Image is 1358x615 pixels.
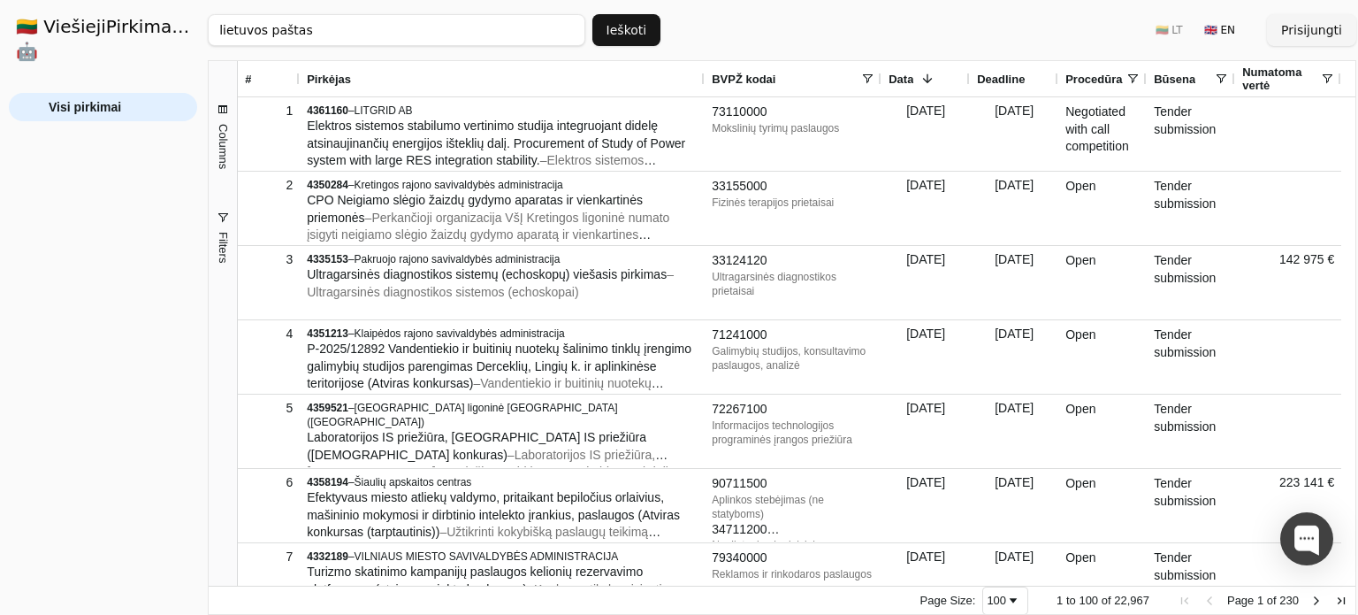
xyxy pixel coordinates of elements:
span: – Ultragarsinės diagnostikos sistemos (echoskopai) [307,267,674,299]
div: 72267100 [712,401,874,419]
div: Nepilotuojami orlaiviai [712,538,874,552]
div: 3 [245,247,293,273]
span: Ultragarsinės diagnostikos sistemų (echoskopų) viešasis pirkimas [307,267,667,281]
div: – [307,550,698,564]
span: Procedūra [1065,73,1122,86]
div: 223 141 € [1235,469,1341,542]
span: 4351213 [307,327,348,340]
div: Reklamos ir rinkodaros paslaugos [712,567,874,581]
span: Page [1227,594,1254,607]
span: P-2025/12892 Vandentiekio ir buitinių nuotekų šalinimo tinklų įrengimo galimybių studijos parengi... [307,342,691,390]
div: Ultragarsinės diagnostikos prietaisai [712,270,874,298]
span: Columns [217,124,230,169]
div: 1 [245,98,293,124]
span: 4358194 [307,476,348,488]
div: [DATE] [970,246,1058,319]
div: [DATE] [881,97,970,171]
div: Tender submission [1147,246,1235,319]
button: Prisijungti [1267,14,1356,46]
div: Galimybių studijos, konsultavimo paslaugos, analizė [712,344,874,373]
span: 1 [1057,594,1063,607]
div: 73110000 [712,104,874,121]
span: VILNIAUS MIESTO SAVIVALDYBĖS ADMINISTRACIJA [355,550,619,563]
div: – [307,475,698,489]
div: Tender submission [1147,97,1235,171]
span: CPO Neigiamo slėgio žaizdų gydymo aparatas ir vienkartinės priemonės [307,193,643,225]
div: Aplinkos stebėjimas (ne statyboms) [712,493,874,521]
div: Page Size [982,587,1028,615]
span: Klaipėdos rajono savivaldybės administracija [355,327,565,340]
div: [DATE] [881,395,970,468]
span: Šiaulių apskaitos centras [355,476,472,488]
div: 90711500 [712,475,874,493]
div: [DATE] [970,320,1058,394]
span: Kretingos rajono savivaldybės administracija [355,179,563,191]
div: [DATE] [970,469,1058,542]
div: Fizinės terapijos prietaisai [712,196,874,210]
span: [GEOGRAPHIC_DATA] ligoninė [GEOGRAPHIC_DATA] ([GEOGRAPHIC_DATA]) [307,402,617,428]
div: Mokslinių tyrimų paslaugos [712,121,874,135]
span: Deadline [977,73,1025,86]
span: Būsena [1154,73,1195,86]
span: of [1102,594,1111,607]
div: Open [1058,246,1147,319]
div: [DATE] [881,320,970,394]
span: 4332189 [307,550,348,563]
div: 33155000 [712,178,874,196]
span: Turizmo skatinimo kampanijų paslaugos kelionių rezervavimo platformose (atviras projekto konkursas) [307,565,643,596]
div: – [307,104,698,118]
div: Tender submission [1147,320,1235,394]
strong: .AI [177,16,204,37]
div: Tender submission [1147,172,1235,245]
span: – Perkančioji organizacija VšĮ Kretingos ligoninė numato įsigyti neigiamo slėgio žaizdų gydymo ap... [307,211,669,277]
span: Pakruojo rajono savivaldybės administracija [355,253,561,265]
span: Pirkėjas [307,73,351,86]
span: Laboratorijos IS priežiūra, [GEOGRAPHIC_DATA] IS priežiūra ([DEMOGRAPHIC_DATA] konkuras) [307,430,646,462]
div: 79340000 [712,550,874,567]
div: Tender submission [1147,395,1235,468]
div: 142 975 € [1235,246,1341,319]
div: Open [1058,469,1147,542]
div: [DATE] [881,469,970,542]
div: Next Page [1309,594,1324,608]
div: Negotiated with call competition [1058,97,1147,171]
div: – [307,327,698,341]
span: 230 [1279,594,1299,607]
span: Numatoma vertė [1242,65,1320,92]
div: – [307,252,698,266]
div: Open [1058,320,1147,394]
span: – Vandentiekio ir buitinių nuotekų šalinimo tinklų įrengimo galimybių studijos parengimas Dercekl... [307,376,664,425]
span: 4361160 [307,104,348,117]
span: to [1066,594,1076,607]
span: 22,967 [1114,594,1149,607]
span: Data [889,73,913,86]
span: – Užtikrinti kokybišką paslaugų teikimą efektyviam [GEOGRAPHIC_DATA] miesto atliekų valdymui, pri... [307,525,687,573]
span: Elektros sistemos stabilumo vertinimo studija integruojant didelę atsinaujinančių energijos ištek... [307,119,685,167]
div: 34711200 [712,521,874,539]
button: Ieškoti [592,14,661,46]
span: 4335153 [307,253,348,265]
div: Previous Page [1202,594,1217,608]
span: 1 [1257,594,1263,607]
span: BVPŽ kodai [712,73,775,86]
div: [DATE] [881,246,970,319]
div: [DATE] [970,97,1058,171]
div: 5 [245,396,293,421]
span: Efektyvaus miesto atliekų valdymo, pritaikant bepiločius orlaivius, mašininio mokymosi ir dirbtin... [307,490,680,539]
div: [DATE] [881,172,970,245]
span: 4359521 [307,402,348,414]
div: Open [1058,395,1147,468]
span: of [1267,594,1277,607]
div: Open [1058,172,1147,245]
div: 100 [987,594,1006,607]
input: Greita paieška... [208,14,584,46]
span: LITGRID AB [355,104,413,117]
div: [DATE] [970,172,1058,245]
div: 4 [245,321,293,347]
button: 🇬🇧 EN [1194,16,1246,44]
div: First Page [1178,594,1192,608]
div: 33124120 [712,252,874,270]
span: # [245,73,251,86]
div: – [307,178,698,192]
div: 71241000 [712,327,874,344]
